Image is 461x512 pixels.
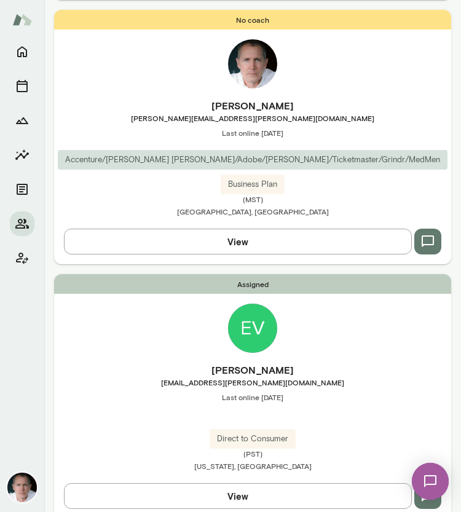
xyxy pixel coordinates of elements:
button: Home [10,39,34,64]
span: No coach [54,10,451,30]
button: View [64,229,412,254]
span: Direct to Consumer [210,433,296,445]
button: Growth Plan [10,108,34,133]
h6: [PERSON_NAME] [54,98,451,113]
span: Last online [DATE] [54,128,451,138]
span: [PERSON_NAME][EMAIL_ADDRESS][PERSON_NAME][DOMAIN_NAME] [54,113,451,123]
span: (MST) [54,194,451,204]
button: Insights [10,143,34,167]
span: (PST) [54,449,451,459]
img: Mike Lane [7,473,37,502]
button: Documents [10,177,34,202]
span: Accenture/[PERSON_NAME] [PERSON_NAME]/Adobe/[PERSON_NAME]/Ticketmaster/Grindr/MedMen [58,154,447,166]
button: View [64,483,412,509]
span: Last online [DATE] [54,392,451,402]
h6: [PERSON_NAME] [54,363,451,377]
span: [GEOGRAPHIC_DATA], [GEOGRAPHIC_DATA] [177,207,329,216]
button: Client app [10,246,34,270]
span: Assigned [54,274,451,294]
img: Evan Roche [228,304,277,353]
span: [EMAIL_ADDRESS][PERSON_NAME][DOMAIN_NAME] [54,377,451,387]
span: [US_STATE], [GEOGRAPHIC_DATA] [194,462,312,470]
img: Mike Lane [228,39,277,89]
button: Sessions [10,74,34,98]
span: Business Plan [221,178,285,191]
img: Mento [12,8,32,31]
button: Members [10,211,34,236]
